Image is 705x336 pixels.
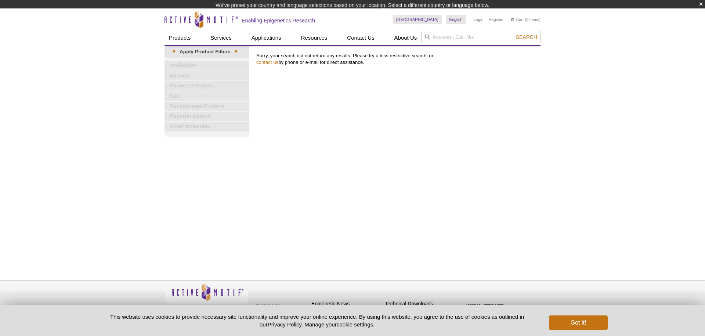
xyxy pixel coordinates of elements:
[164,281,249,310] img: Active Motif,
[268,321,301,328] a: Privacy Policy
[256,59,278,65] a: contact us
[164,31,195,45] a: Products
[511,17,514,21] img: Your Cart
[164,102,249,111] a: Recombinant Proteins
[421,31,540,43] input: Keyword, Cat. No.
[488,17,503,22] a: Register
[230,48,242,55] span: ▾
[256,53,537,66] p: Sorry, your search did not return any results. Please try a less restrictive search, or by phone ...
[164,81,249,91] a: Fluorescent Dyes
[247,31,286,45] a: Applications
[511,17,524,22] a: Cart
[206,31,236,45] a: Services
[337,321,373,328] button: cookie settings
[311,301,381,307] h4: Epigenetic News
[253,300,281,311] a: Privacy Policy
[164,91,249,101] a: Kits
[164,46,249,58] a: ▾Apply Product Filters▾
[549,315,608,330] button: Got it!
[390,31,422,45] a: About Us
[297,31,332,45] a: Resources
[97,313,537,328] p: This website uses cookies to provide necessary site functionality and improve your online experie...
[516,34,537,40] span: Search
[164,61,249,71] a: Antibodies
[164,112,249,121] a: Reporter Assays
[382,6,402,23] img: Change Here
[385,301,455,307] h4: Technical Downloads
[514,34,539,40] button: Search
[168,48,180,55] span: ▾
[242,17,315,24] h2: Enabling Epigenetics Research
[485,15,487,24] li: |
[164,71,249,81] a: Extracts
[466,304,504,307] a: ABOUT SSL CERTIFICATES
[474,17,484,22] a: Login
[446,15,466,24] a: English
[343,31,379,45] a: Contact Us
[164,122,249,131] a: Small Molecules
[393,15,442,24] a: [GEOGRAPHIC_DATA]
[511,15,540,24] li: (0 items)
[458,293,513,310] table: Click to Verify - This site chose Symantec SSL for secure e-commerce and confidential communicati...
